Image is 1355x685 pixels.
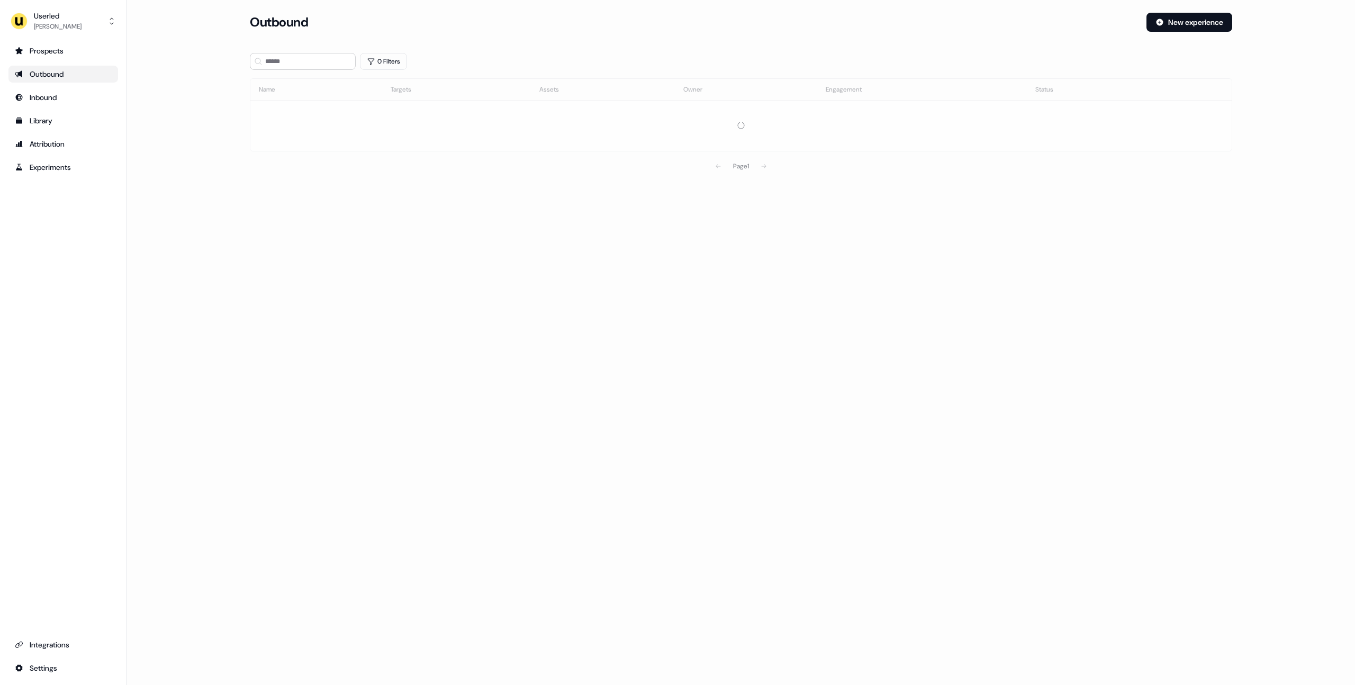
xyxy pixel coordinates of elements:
div: Library [15,115,112,126]
a: Go to prospects [8,42,118,59]
a: Go to Inbound [8,89,118,106]
a: Go to integrations [8,660,118,677]
h3: Outbound [250,14,308,30]
div: Integrations [15,639,112,650]
a: Go to experiments [8,159,118,176]
div: Outbound [15,69,112,79]
div: Prospects [15,46,112,56]
a: Go to outbound experience [8,66,118,83]
div: Settings [15,663,112,673]
div: Attribution [15,139,112,149]
div: Inbound [15,92,112,103]
a: Go to attribution [8,136,118,152]
a: Go to templates [8,112,118,129]
a: Go to integrations [8,636,118,653]
div: Experiments [15,162,112,173]
button: Userled[PERSON_NAME] [8,8,118,34]
button: 0 Filters [360,53,407,70]
div: Userled [34,11,82,21]
button: New experience [1146,13,1232,32]
div: [PERSON_NAME] [34,21,82,32]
